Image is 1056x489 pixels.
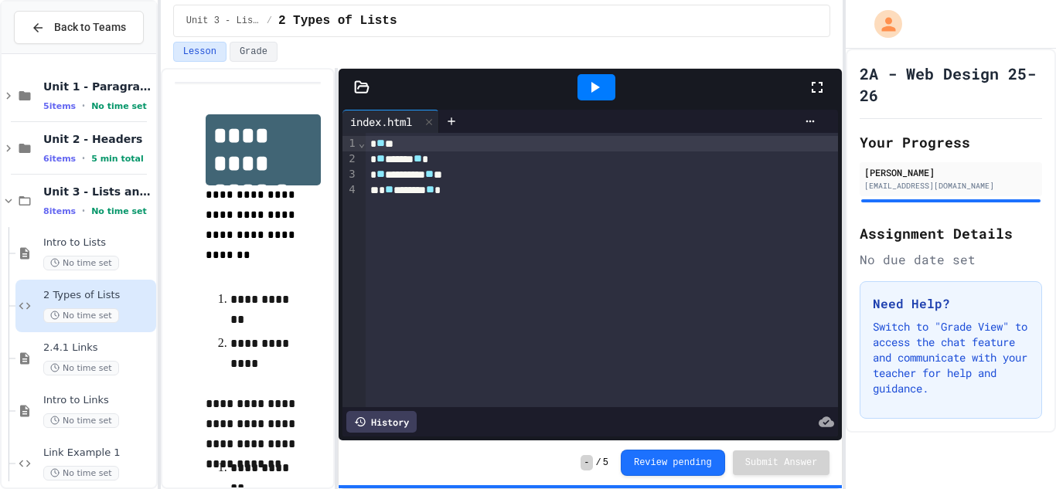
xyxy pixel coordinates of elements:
div: History [346,411,417,433]
div: [EMAIL_ADDRESS][DOMAIN_NAME] [864,180,1037,192]
span: Link Example 1 [43,447,153,460]
div: No due date set [860,250,1042,269]
span: Unit 1 - Paragraphs [43,80,153,93]
span: Submit Answer [745,457,818,469]
span: Back to Teams [54,19,126,36]
span: / [596,457,601,469]
button: Back to Teams [14,11,144,44]
span: Unit 3 - Lists and Links [186,15,261,27]
span: Fold line [358,137,366,149]
span: 8 items [43,206,76,216]
div: 1 [342,136,358,151]
button: Lesson [173,42,227,62]
span: Unit 3 - Lists and Links [43,185,153,199]
span: 2.4.1 Links [43,341,153,355]
span: 5 [603,457,608,469]
h1: 2A - Web Design 25-26 [860,63,1042,106]
div: [PERSON_NAME] [864,165,1037,179]
span: 2 Types of Lists [278,12,397,30]
div: 2 [342,151,358,167]
button: Submit Answer [733,450,830,475]
span: / [267,15,272,27]
span: • [82,205,85,217]
h3: Need Help? [873,294,1029,313]
span: • [82,100,85,112]
h2: Assignment Details [860,222,1042,244]
span: Intro to Lists [43,236,153,250]
span: 5 min total [91,154,144,164]
span: • [82,152,85,165]
h2: Your Progress [860,131,1042,153]
span: 2 Types of Lists [43,289,153,302]
div: index.html [342,114,420,130]
div: index.html [342,110,439,133]
div: 3 [342,167,358,182]
span: No time set [43,361,119,375]
span: Unit 2 - Headers [43,132,153,146]
div: 4 [342,182,358,198]
span: - [581,455,592,470]
p: Switch to "Grade View" to access the chat feature and communicate with your teacher for help and ... [873,319,1029,396]
span: No time set [91,206,147,216]
span: 5 items [43,101,76,111]
span: No time set [43,308,119,323]
span: No time set [43,466,119,481]
span: No time set [43,413,119,428]
span: No time set [43,256,119,270]
button: Review pending [621,450,725,476]
span: Intro to Links [43,394,153,407]
div: My Account [858,6,906,42]
button: Grade [230,42,278,62]
span: No time set [91,101,147,111]
span: 6 items [43,154,76,164]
